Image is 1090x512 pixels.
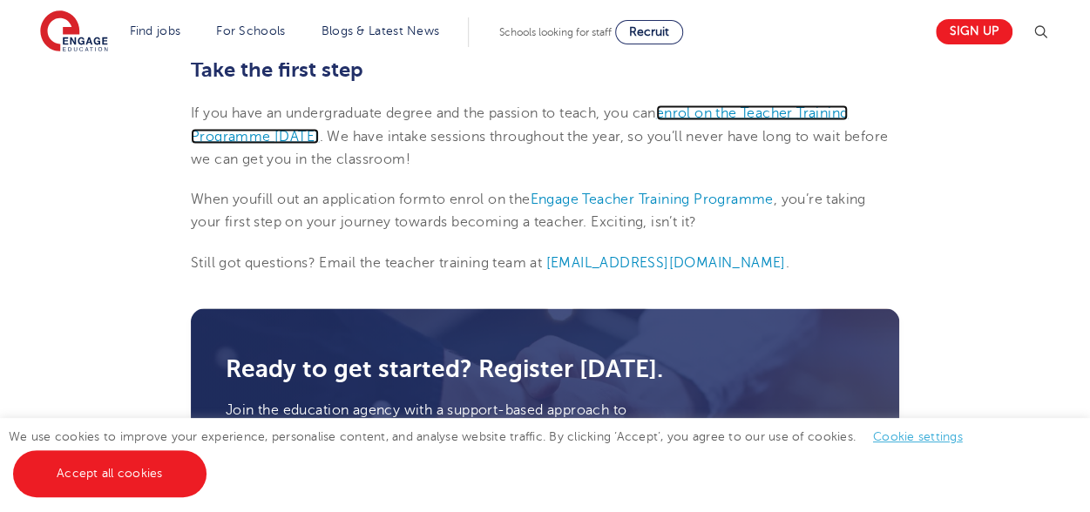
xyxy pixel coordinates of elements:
img: Engage Education [40,10,108,54]
span: We use cookies to improve your experience, personalise content, and analyse website traffic. By c... [9,430,980,480]
span: Schools looking for staff [499,26,612,38]
span: . [786,255,789,271]
span: Recruit [629,25,669,38]
span: fill out an application form [257,192,431,207]
a: Blogs & Latest News [322,24,440,37]
a: Recruit [615,20,683,44]
a: enrol on the Teacher Training Programme [DATE] [191,105,848,144]
a: For Schools [216,24,285,37]
b: Take the first step [191,57,363,82]
span: . We have intake sessions throughout the year, so you’ll never have long to wait before we can ge... [191,129,888,167]
a: Cookie settings [873,430,963,443]
a: Sign up [936,19,1012,44]
span: Still got questions? Email the teacher training team at [191,255,542,271]
a: Find jobs [130,24,181,37]
span: to enrol on the , you’re taking your first step on your journey towards becoming a teacher. Excit... [191,192,866,230]
span: If you have an undergraduate degree and the passion to teach, you can [191,105,656,121]
a: Accept all cookies [13,450,206,497]
a: Engage Teacher Training Programme [530,192,773,207]
p: Join the education agency with a support-based approach to recruitment. When you register with En... [226,399,660,468]
h3: Ready to get started? Register [DATE]. [226,357,864,381]
a: [EMAIL_ADDRESS][DOMAIN_NAME] [545,255,785,271]
span: When you [191,192,257,207]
